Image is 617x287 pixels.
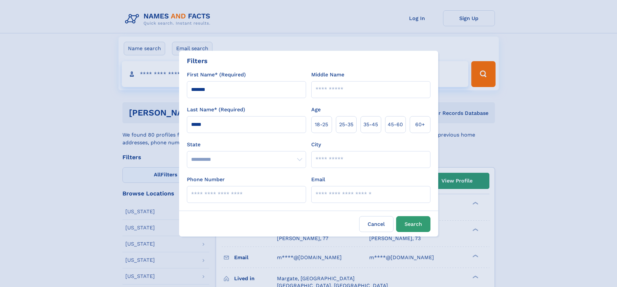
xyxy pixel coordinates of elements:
[187,71,246,79] label: First Name* (Required)
[187,141,306,149] label: State
[359,216,394,232] label: Cancel
[311,141,321,149] label: City
[415,121,425,128] span: 60+
[396,216,430,232] button: Search
[311,106,321,114] label: Age
[388,121,403,128] span: 45‑60
[339,121,353,128] span: 25‑35
[187,176,225,183] label: Phone Number
[187,56,208,66] div: Filters
[315,121,328,128] span: 18‑25
[311,176,325,183] label: Email
[311,71,344,79] label: Middle Name
[363,121,378,128] span: 35‑45
[187,106,245,114] label: Last Name* (Required)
